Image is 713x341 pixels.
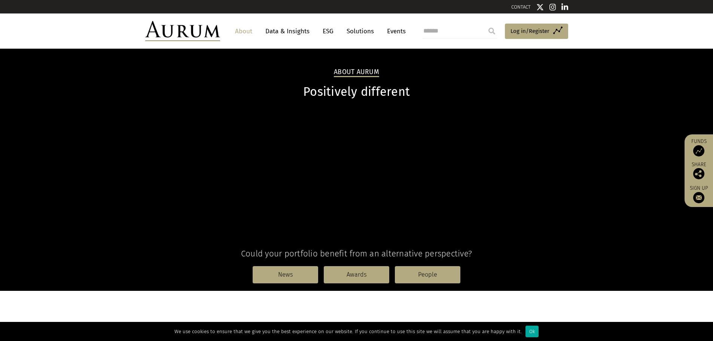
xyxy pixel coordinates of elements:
input: Submit [484,24,499,39]
img: Access Funds [693,145,704,156]
h2: About Aurum [334,68,379,77]
div: Share [688,162,709,179]
a: CONTACT [511,4,531,10]
h4: Could your portfolio benefit from an alternative perspective? [145,249,568,259]
a: Log in/Register [505,24,568,39]
a: About [231,24,256,38]
img: Instagram icon [549,3,556,11]
a: Awards [324,266,389,283]
a: Events [383,24,406,38]
a: People [395,266,460,283]
a: ESG [319,24,337,38]
span: Log in/Register [511,27,549,36]
a: Funds [688,138,709,156]
img: Share this post [693,168,704,179]
a: Sign up [688,185,709,203]
div: Ok [525,326,539,337]
img: Sign up to our newsletter [693,192,704,203]
a: News [253,266,318,283]
img: Aurum [145,21,220,41]
h1: Positively different [145,85,568,99]
img: Twitter icon [536,3,544,11]
img: Linkedin icon [561,3,568,11]
a: Solutions [343,24,378,38]
a: Data & Insights [262,24,313,38]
